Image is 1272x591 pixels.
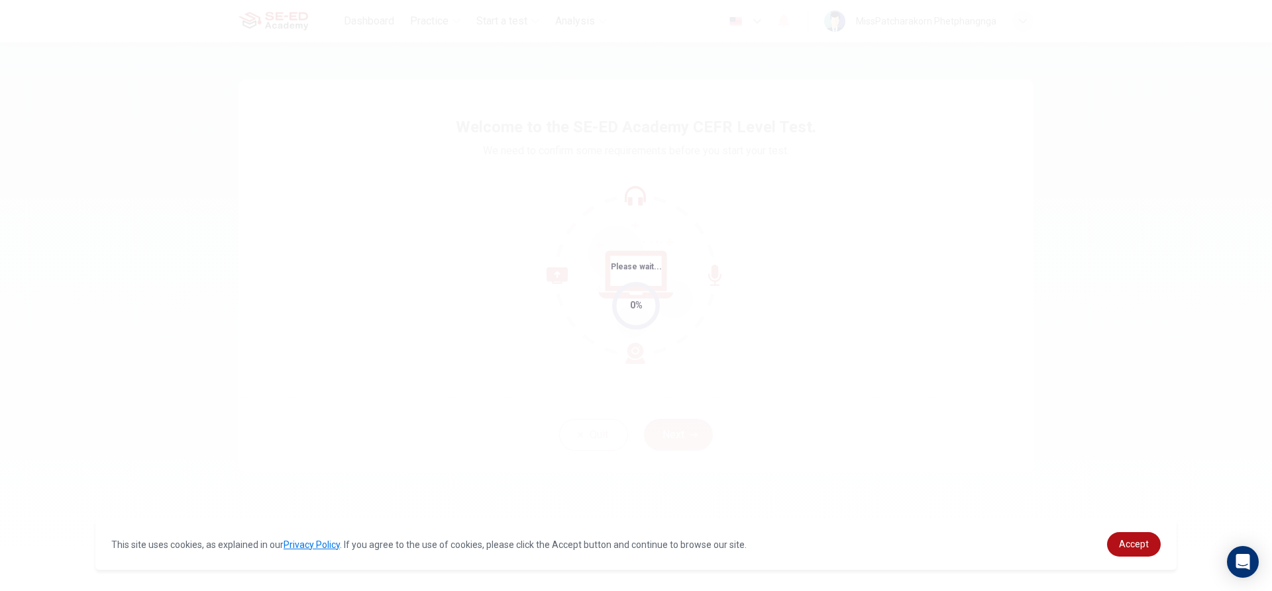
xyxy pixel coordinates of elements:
div: cookieconsent [95,519,1177,570]
span: This site uses cookies, as explained in our . If you agree to the use of cookies, please click th... [111,539,747,550]
span: Please wait... [611,262,662,271]
div: Open Intercom Messenger [1227,546,1259,578]
a: Privacy Policy [284,539,340,550]
div: 0% [630,298,643,313]
a: dismiss cookie message [1107,532,1161,557]
span: Accept [1119,539,1149,549]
